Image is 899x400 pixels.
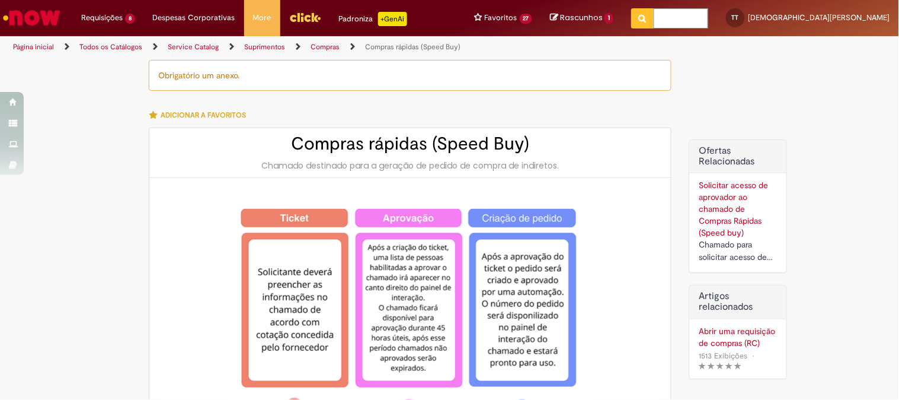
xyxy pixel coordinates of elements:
[560,12,603,23] span: Rascunhos
[699,351,747,361] span: 1513 Exibições
[311,42,340,52] a: Compras
[365,42,460,52] a: Compras rápidas (Speed Buy)
[161,160,659,172] div: Chamado destinado para a geração de pedido de compra de indiretos.
[699,325,778,349] a: Abrir uma requisição de compras (RC)
[79,42,142,52] a: Todos os Catálogos
[378,12,407,26] p: +GenAi
[125,14,135,24] span: 8
[689,139,787,273] div: Ofertas Relacionadas
[168,42,219,52] a: Service Catalog
[732,14,739,21] span: TT
[1,6,62,30] img: ServiceNow
[699,291,778,312] h3: Artigos relacionados
[520,14,533,24] span: 27
[750,348,757,364] span: •
[604,13,613,24] span: 1
[550,12,613,24] a: Rascunhos
[699,239,778,264] div: Chamado para solicitar acesso de aprovador ao ticket de Speed buy
[153,12,235,24] span: Despesas Corporativas
[253,12,271,24] span: More
[699,146,778,167] h2: Ofertas Relacionadas
[149,103,252,128] button: Adicionar a Favoritos
[9,36,590,58] ul: Trilhas de página
[289,8,321,26] img: click_logo_yellow_360x200.png
[161,134,659,154] h2: Compras rápidas (Speed Buy)
[244,42,285,52] a: Suprimentos
[748,12,890,23] span: [DEMOGRAPHIC_DATA][PERSON_NAME]
[13,42,54,52] a: Página inicial
[339,12,407,26] div: Padroniza
[485,12,517,24] span: Favoritos
[161,110,246,120] span: Adicionar a Favoritos
[81,12,123,24] span: Requisições
[149,60,671,91] div: Obrigatório um anexo.
[631,8,654,28] button: Pesquisar
[699,180,768,238] a: Solicitar acesso de aprovador ao chamado de Compras Rápidas (Speed buy)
